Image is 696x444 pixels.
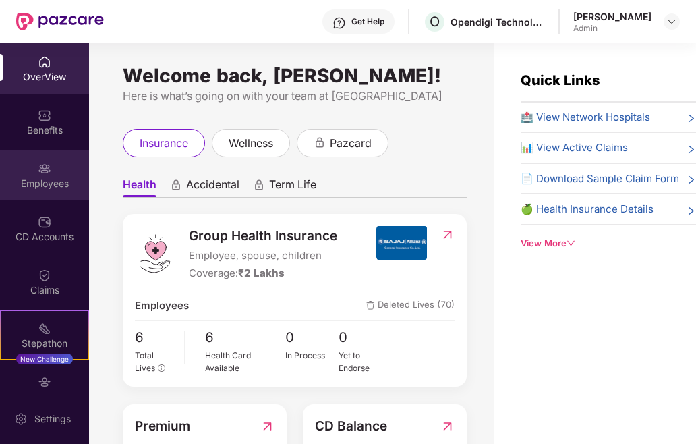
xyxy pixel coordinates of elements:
span: info-circle [158,364,165,372]
span: insurance [140,135,188,152]
div: animation [253,179,265,191]
div: In Process [285,349,339,362]
img: RedirectIcon [440,228,455,242]
span: Total Lives [135,350,155,373]
span: Term Life [269,177,316,197]
span: 0 [339,327,392,349]
span: CD Balance [315,416,387,437]
div: Stepathon [1,337,88,350]
div: Admin [573,23,651,34]
span: 📄 Download Sample Claim Form [521,171,679,187]
div: Settings [30,412,75,426]
img: logo [135,233,175,274]
img: svg+xml;base64,PHN2ZyBpZD0iU2V0dGluZy0yMHgyMCIgeG1sbnM9Imh0dHA6Ly93d3cudzMub3JnLzIwMDAvc3ZnIiB3aW... [14,412,28,426]
span: 📊 View Active Claims [521,140,628,156]
span: Accidental [186,177,239,197]
img: svg+xml;base64,PHN2ZyBpZD0iSGVscC0zMngzMiIgeG1sbnM9Imh0dHA6Ly93d3cudzMub3JnLzIwMDAvc3ZnIiB3aWR0aD... [332,16,346,30]
img: svg+xml;base64,PHN2ZyB4bWxucz0iaHR0cDovL3d3dy53My5vcmcvMjAwMC9zdmciIHdpZHRoPSIyMSIgaGVpZ2h0PSIyMC... [38,322,51,335]
div: Health Card Available [205,349,285,374]
span: down [567,239,575,248]
span: Group Health Insurance [189,226,337,246]
img: insurerIcon [376,226,427,260]
span: 0 [285,327,339,349]
span: O [430,13,440,30]
span: 🏥 View Network Hospitals [521,109,650,126]
img: svg+xml;base64,PHN2ZyBpZD0iRW1wbG95ZWVzIiB4bWxucz0iaHR0cDovL3d3dy53My5vcmcvMjAwMC9zdmciIHdpZHRoPS... [38,162,51,175]
span: Quick Links [521,72,600,88]
span: 6 [205,327,285,349]
span: 🍏 Health Insurance Details [521,201,654,217]
div: New Challenge [16,354,73,364]
span: wellness [229,135,273,152]
img: New Pazcare Logo [16,13,104,30]
img: svg+xml;base64,PHN2ZyBpZD0iQ0RfQWNjb3VudHMiIGRhdGEtbmFtZT0iQ0QgQWNjb3VudHMiIHhtbG5zPSJodHRwOi8vd3... [38,215,51,229]
img: svg+xml;base64,PHN2ZyBpZD0iQmVuZWZpdHMiIHhtbG5zPSJodHRwOi8vd3d3LnczLm9yZy8yMDAwL3N2ZyIgd2lkdGg9Ij... [38,109,51,122]
span: Deleted Lives (70) [366,298,455,314]
span: right [686,204,696,217]
div: animation [170,179,182,191]
img: svg+xml;base64,PHN2ZyBpZD0iRHJvcGRvd24tMzJ4MzIiIHhtbG5zPSJodHRwOi8vd3d3LnczLm9yZy8yMDAwL3N2ZyIgd2... [666,16,677,27]
div: animation [314,136,326,148]
div: Here is what’s going on with your team at [GEOGRAPHIC_DATA] [123,88,467,105]
span: Premium [135,416,190,437]
span: right [686,112,696,126]
img: RedirectIcon [260,416,274,437]
div: Get Help [351,16,384,27]
span: right [686,173,696,187]
div: Opendigi Technologies Private Limited [451,16,545,28]
img: deleteIcon [366,301,375,310]
span: 6 [135,327,175,349]
div: Yet to Endorse [339,349,392,374]
img: RedirectIcon [440,416,455,437]
div: Coverage: [189,265,337,281]
div: View More [521,236,696,250]
span: ₹2 Lakhs [238,267,285,279]
span: right [686,142,696,156]
span: Health [123,177,156,197]
img: svg+xml;base64,PHN2ZyBpZD0iRW5kb3JzZW1lbnRzIiB4bWxucz0iaHR0cDovL3d3dy53My5vcmcvMjAwMC9zdmciIHdpZH... [38,375,51,389]
span: Employee, spouse, children [189,248,337,264]
span: Employees [135,298,189,314]
span: pazcard [330,135,372,152]
div: [PERSON_NAME] [573,10,651,23]
img: svg+xml;base64,PHN2ZyBpZD0iQ2xhaW0iIHhtbG5zPSJodHRwOi8vd3d3LnczLm9yZy8yMDAwL3N2ZyIgd2lkdGg9IjIwIi... [38,269,51,282]
div: Welcome back, [PERSON_NAME]! [123,70,467,81]
img: svg+xml;base64,PHN2ZyBpZD0iSG9tZSIgeG1sbnM9Imh0dHA6Ly93d3cudzMub3JnLzIwMDAvc3ZnIiB3aWR0aD0iMjAiIG... [38,55,51,69]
